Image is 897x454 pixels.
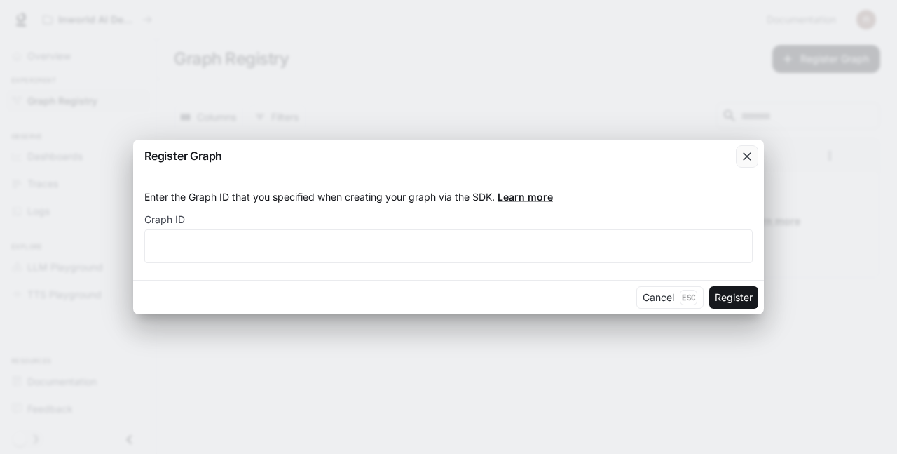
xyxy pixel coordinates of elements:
button: Register [709,286,758,309]
p: Register Graph [144,147,222,164]
p: Graph ID [144,215,185,225]
a: Learn more [498,191,553,203]
button: CancelEsc [636,286,704,309]
p: Enter the Graph ID that you specified when creating your graph via the SDK. [144,190,753,204]
p: Esc [680,290,697,305]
